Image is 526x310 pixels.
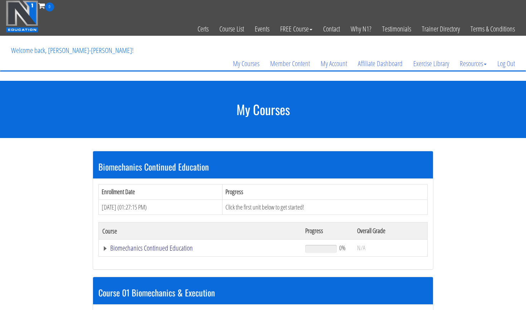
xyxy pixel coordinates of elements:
[99,222,302,240] th: Course
[339,244,346,252] span: 0%
[345,11,377,46] a: Why N1?
[102,245,298,252] a: Biomechanics Continued Education
[408,46,454,81] a: Exercise Library
[228,46,265,81] a: My Courses
[315,46,352,81] a: My Account
[99,184,223,200] th: Enrollment Date
[454,46,492,81] a: Resources
[354,222,427,240] th: Overall Grade
[98,162,428,171] h3: Biomechanics Continued Education
[352,46,408,81] a: Affiliate Dashboard
[249,11,275,46] a: Events
[192,11,214,46] a: Certs
[214,11,249,46] a: Course List
[417,11,465,46] a: Trainer Directory
[6,36,139,65] p: Welcome back, [PERSON_NAME]-[PERSON_NAME]!
[377,11,417,46] a: Testimonials
[38,1,54,10] a: 0
[302,222,354,240] th: Progress
[354,240,427,257] td: N/A
[318,11,345,46] a: Contact
[222,200,427,215] td: Click the first unit below to get started!
[6,0,38,33] img: n1-education
[99,200,223,215] td: [DATE] (01:27:15 PM)
[465,11,520,46] a: Terms & Conditions
[265,46,315,81] a: Member Content
[45,3,54,11] span: 0
[492,46,520,81] a: Log Out
[98,288,428,297] h3: Course 01 Biomechanics & Execution
[275,11,318,46] a: FREE Course
[222,184,427,200] th: Progress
